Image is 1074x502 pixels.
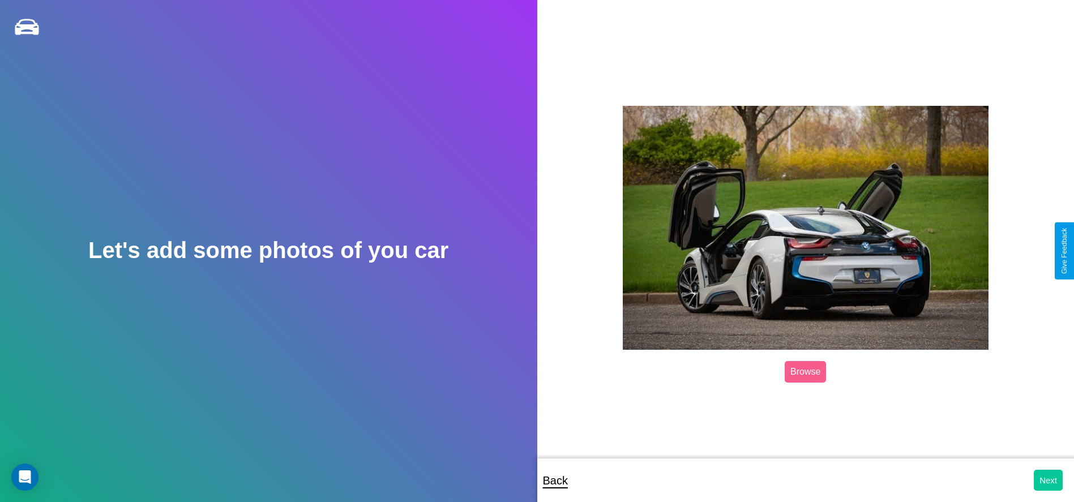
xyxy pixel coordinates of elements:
img: posted [623,106,989,350]
div: Open Intercom Messenger [11,464,38,491]
h2: Let's add some photos of you car [88,238,448,263]
div: Give Feedback [1060,228,1068,274]
p: Back [543,470,568,491]
button: Next [1034,470,1063,491]
label: Browse [785,361,826,383]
